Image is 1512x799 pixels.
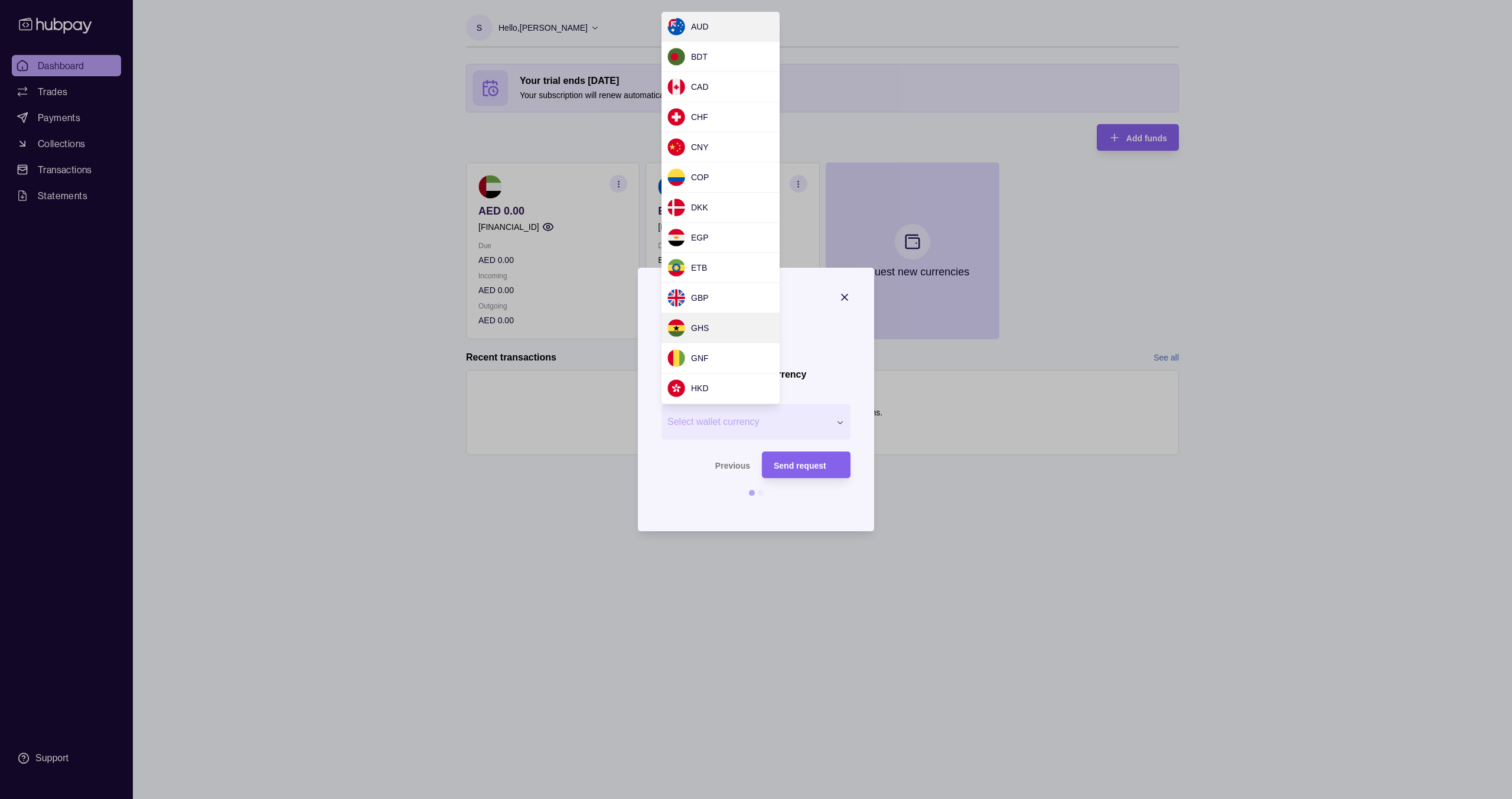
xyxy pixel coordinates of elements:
img: hk [667,379,685,397]
span: HKD [691,384,709,393]
img: dk [667,199,685,216]
img: ca [667,78,685,96]
span: CAD [691,82,709,92]
span: AUD [691,22,709,31]
img: gb [667,289,685,307]
img: cn [667,138,685,156]
img: eg [667,229,685,246]
img: bd [667,48,685,66]
img: et [667,259,685,277]
img: gn [667,349,685,367]
span: CHF [691,112,708,122]
img: gh [667,319,685,337]
img: au [667,18,685,35]
span: GHS [691,323,709,333]
span: CNY [691,142,709,152]
span: DKK [691,203,708,212]
span: EGP [691,233,709,242]
span: GBP [691,293,709,303]
span: COP [691,173,709,182]
img: co [667,168,685,186]
span: GNF [691,353,709,363]
span: BDT [691,52,708,61]
img: ch [667,108,685,126]
span: ETB [691,263,707,272]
